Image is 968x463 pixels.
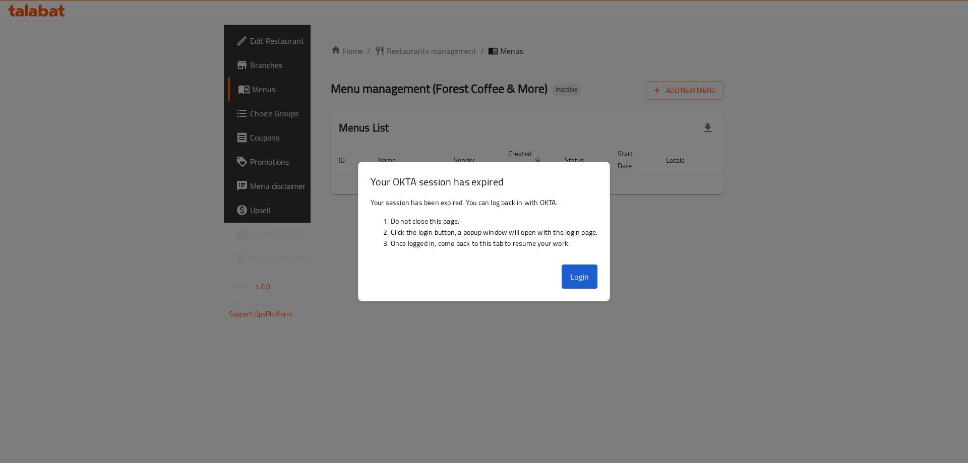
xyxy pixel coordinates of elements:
li: Once logged in, come back to this tab to resume your work. [391,238,598,249]
div: Your session has been expired. You can log back in with OKTA. [358,193,610,260]
li: Do not close this page. [391,216,598,227]
h3: Your OKTA session has expired [371,174,598,189]
li: Click the login button, a popup window will open with the login page. [391,227,598,238]
button: Login [562,264,598,289]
